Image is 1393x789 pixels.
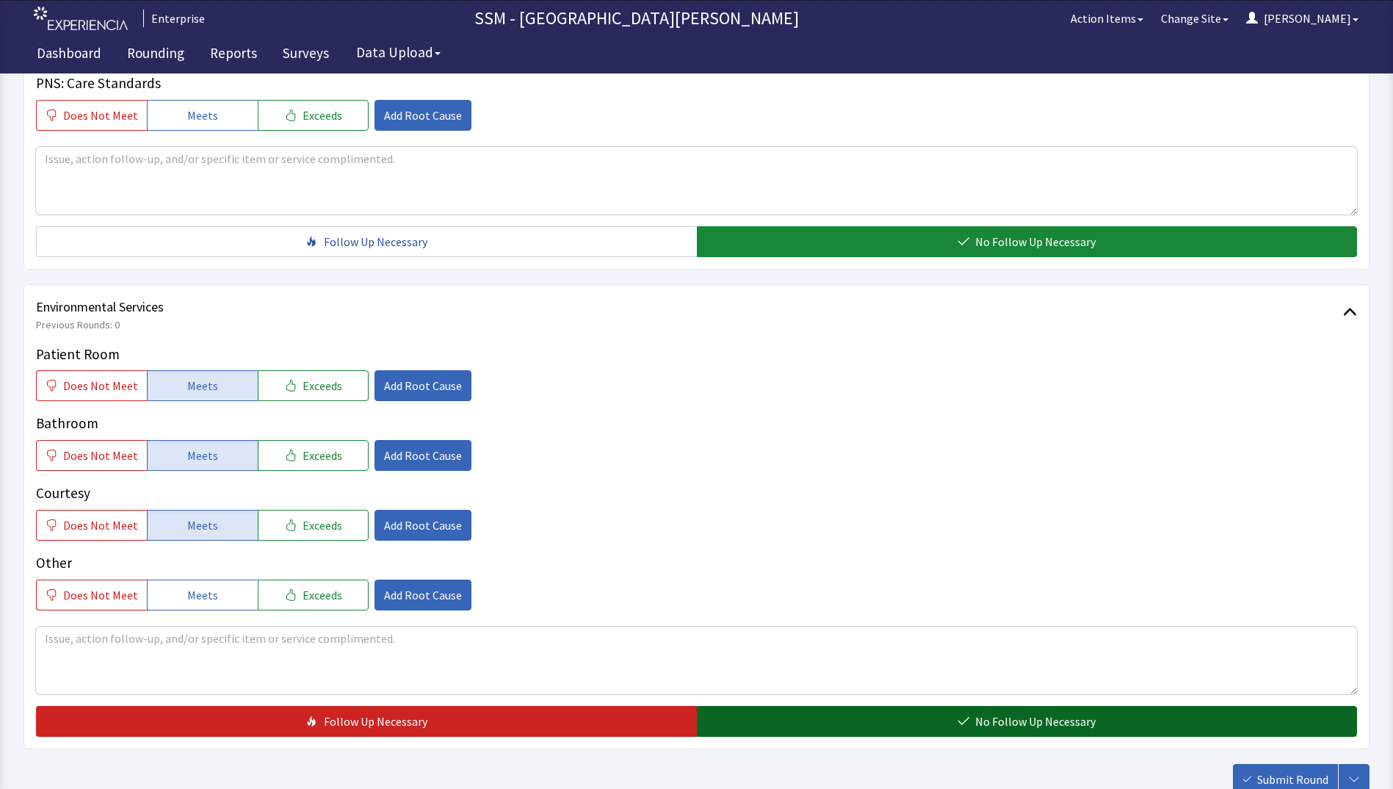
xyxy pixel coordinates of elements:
[258,580,369,610] button: Exceeds
[1062,4,1152,33] button: Action Items
[375,440,471,471] button: Add Root Cause
[697,706,1358,737] button: No Follow Up Necessary
[211,7,1062,30] p: SSM - [GEOGRAPHIC_DATA][PERSON_NAME]
[147,370,258,401] button: Meets
[187,377,218,394] span: Meets
[63,107,138,124] span: Does Not Meet
[36,317,1343,332] span: Previous Rounds: 0
[324,233,427,251] span: Follow Up Necessary
[199,37,268,73] a: Reports
[384,586,462,604] span: Add Root Cause
[36,706,697,737] button: Follow Up Necessary
[36,510,147,541] button: Does Not Meet
[303,586,342,604] span: Exceeds
[36,483,1357,504] p: Courtesy
[63,586,138,604] span: Does Not Meet
[1152,4,1237,33] button: Change Site
[36,552,1357,574] p: Other
[36,73,1357,94] p: PNS: Care Standards
[116,37,195,73] a: Rounding
[36,226,697,257] button: Follow Up Necessary
[272,37,340,73] a: Surveys
[324,713,427,730] span: Follow Up Necessary
[187,516,218,534] span: Meets
[975,713,1096,730] span: No Follow Up Necessary
[36,580,147,610] button: Does Not Meet
[63,447,138,464] span: Does Not Meet
[375,370,471,401] button: Add Root Cause
[26,37,112,73] a: Dashboard
[36,297,1343,317] span: Environmental Services
[258,100,369,131] button: Exceeds
[147,440,258,471] button: Meets
[187,107,218,124] span: Meets
[384,107,462,124] span: Add Root Cause
[375,510,471,541] button: Add Root Cause
[63,516,138,534] span: Does Not Meet
[187,447,218,464] span: Meets
[258,370,369,401] button: Exceeds
[975,233,1096,251] span: No Follow Up Necessary
[143,10,205,27] div: Enterprise
[147,100,258,131] button: Meets
[303,107,342,124] span: Exceeds
[36,344,1357,365] p: Patient Room
[36,370,147,401] button: Does Not Meet
[36,440,147,471] button: Does Not Meet
[34,7,128,31] img: experiencia_logo.png
[303,447,342,464] span: Exceeds
[347,39,449,66] button: Data Upload
[1237,4,1367,33] button: [PERSON_NAME]
[258,440,369,471] button: Exceeds
[36,413,1357,434] p: Bathroom
[375,100,471,131] button: Add Root Cause
[384,516,462,534] span: Add Root Cause
[303,516,342,534] span: Exceeds
[147,580,258,610] button: Meets
[375,580,471,610] button: Add Root Cause
[384,377,462,394] span: Add Root Cause
[36,100,147,131] button: Does Not Meet
[187,586,218,604] span: Meets
[697,226,1358,257] button: No Follow Up Necessary
[63,377,138,394] span: Does Not Meet
[384,447,462,464] span: Add Root Cause
[1257,771,1328,788] span: Submit Round
[258,510,369,541] button: Exceeds
[147,510,258,541] button: Meets
[303,377,342,394] span: Exceeds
